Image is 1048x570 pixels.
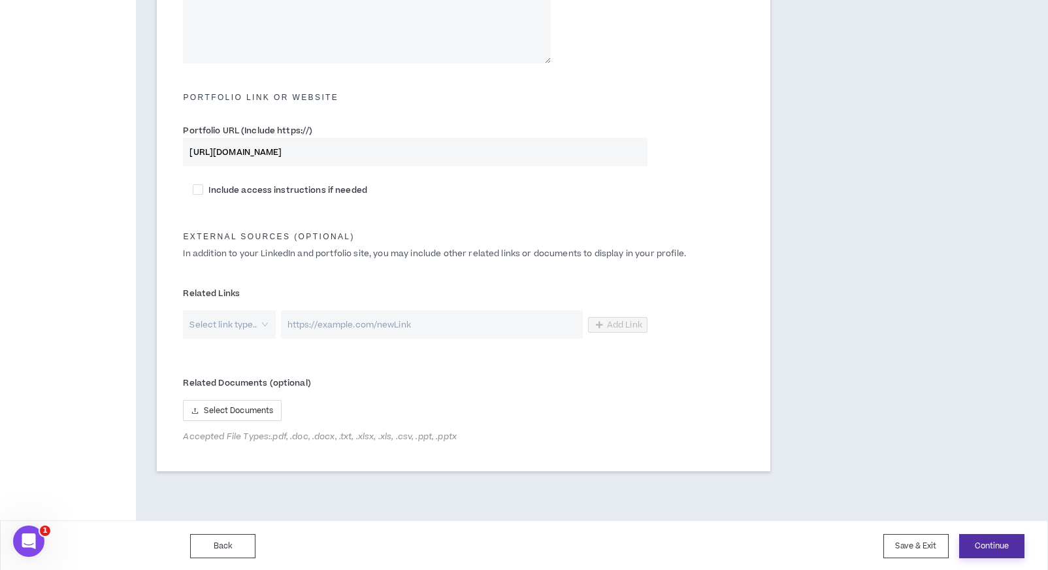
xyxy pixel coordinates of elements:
[191,407,199,414] span: upload
[40,526,50,536] span: 1
[183,248,686,260] span: In addition to your LinkedIn and portfolio site, you may include other related links or documents...
[183,431,647,442] span: Accepted File Types: .pdf, .doc, .docx, .txt, .xlsx, .xls, .csv, .ppt, .pptx
[183,400,282,421] button: uploadSelect Documents
[183,377,310,389] span: Related Documents (optional)
[190,534,255,558] button: Back
[13,526,44,557] iframe: Intercom live chat
[173,93,754,102] h5: Portfolio Link or Website
[183,288,240,299] span: Related Links
[281,310,583,339] input: https://example.com/newLink
[883,534,949,558] button: Save & Exit
[173,232,754,241] h5: External Sources (optional)
[183,120,312,141] label: Portfolio URL (Include https://)
[204,405,273,417] span: Select Documents
[183,138,647,166] input: Portfolio URL
[588,317,647,333] button: Add Link
[959,534,1024,558] button: Continue
[203,184,372,196] span: Include access instructions if needed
